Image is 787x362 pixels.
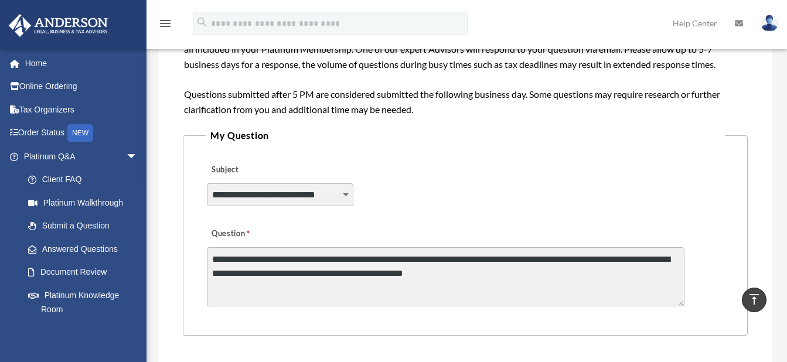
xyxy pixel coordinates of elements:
label: Question [207,226,298,242]
label: Subject [207,162,318,178]
i: menu [158,16,172,30]
div: NEW [67,124,93,142]
legend: My Question [206,127,724,144]
a: Answered Questions [16,237,155,261]
a: Document Review [16,261,155,284]
a: Platinum Knowledge Room [16,284,155,321]
a: Platinum Q&Aarrow_drop_down [8,145,155,168]
img: Anderson Advisors Platinum Portal [5,14,111,37]
a: Submit a Question [16,214,149,238]
span: arrow_drop_down [126,145,149,169]
img: User Pic [761,15,778,32]
a: Online Ordering [8,75,155,98]
a: Platinum Walkthrough [16,191,155,214]
a: menu [158,21,172,30]
a: Order StatusNEW [8,121,155,145]
i: vertical_align_top [747,292,761,306]
a: Tax Organizers [8,98,155,121]
a: Home [8,52,155,75]
a: vertical_align_top [742,288,766,312]
i: search [196,16,209,29]
a: Tax & Bookkeeping Packages [16,321,155,358]
a: Client FAQ [16,168,155,192]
